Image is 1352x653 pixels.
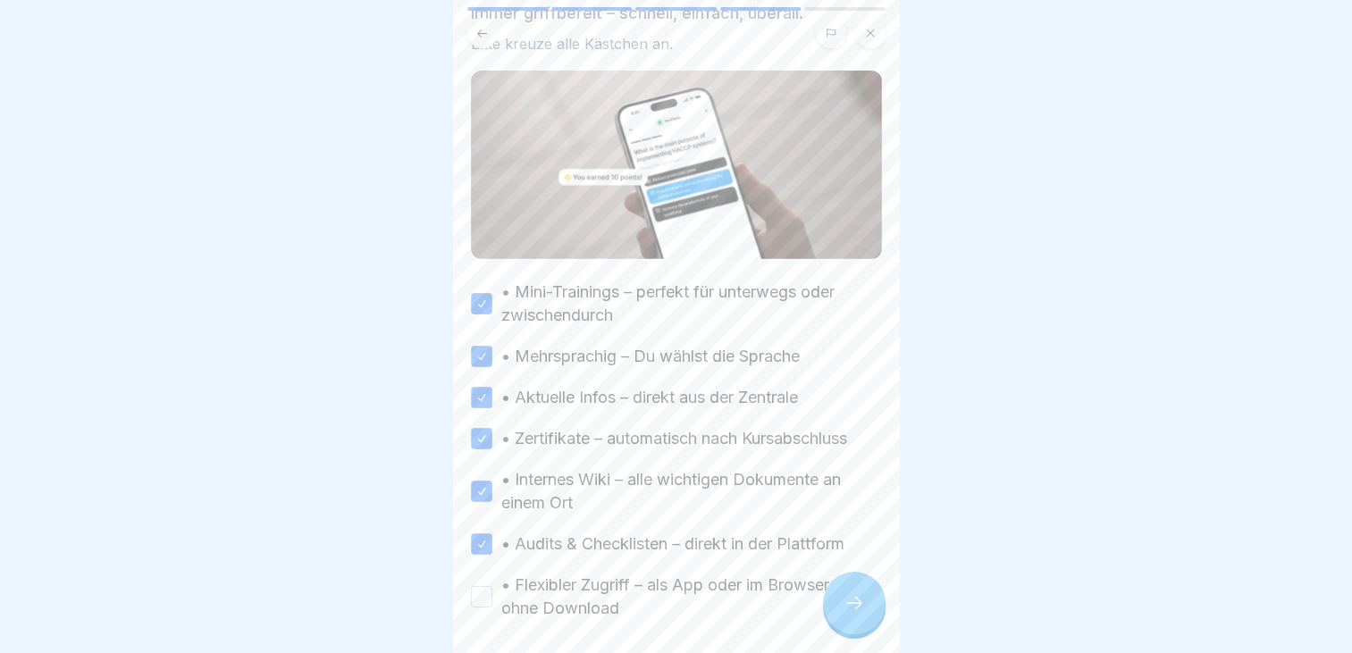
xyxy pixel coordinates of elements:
[501,468,882,515] label: • Internes Wiki – alle wichtigen Dokumente an einem Ort
[501,280,882,327] label: • Mini-Trainings – perfekt für unterwegs oder zwischendurch
[501,573,882,620] label: • Flexibler Zugriff – als App oder im Browser, ganz ohne Download
[501,386,798,409] label: • Aktuelle Infos – direkt aus der Zentrale
[501,532,844,556] label: • Audits & Checklisten – direkt in der Plattform
[501,345,800,368] label: • Mehrsprachig – Du wählst die Sprache
[501,427,847,450] label: • Zertifikate – automatisch nach Kursabschluss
